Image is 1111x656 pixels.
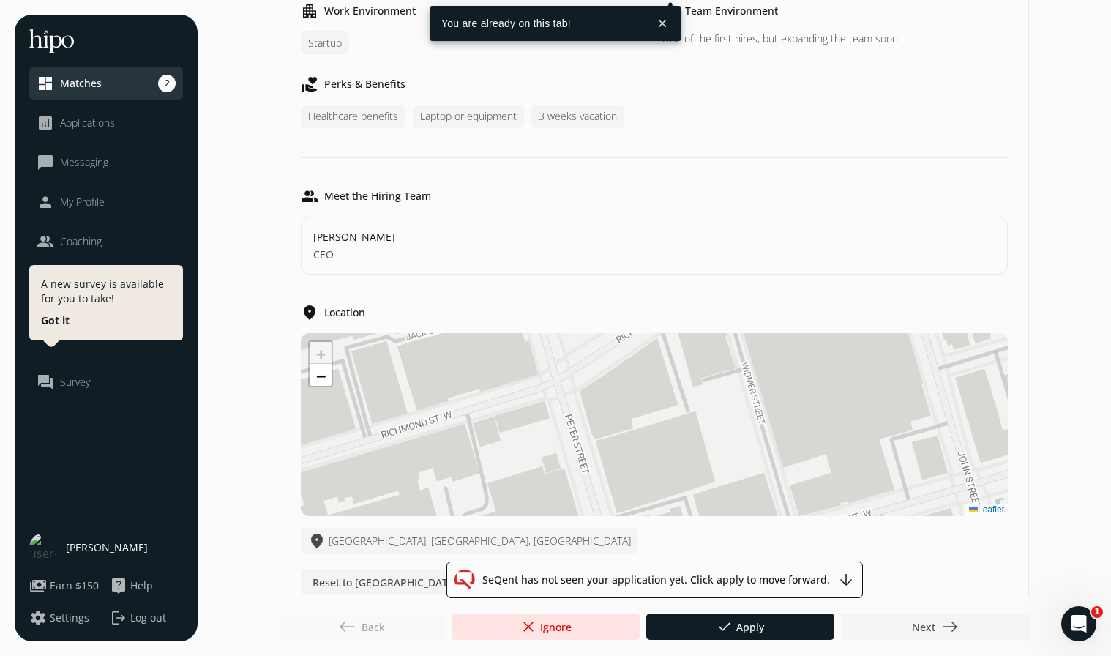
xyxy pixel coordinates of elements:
[649,10,676,37] button: close
[37,373,54,391] span: question_answer
[130,611,166,625] span: Log out
[29,577,102,594] a: paymentsEarn $150
[316,367,326,385] span: −
[301,31,349,55] span: Startup
[324,77,405,92] h5: Perks & Benefits
[454,570,475,590] img: Emplpyer image
[316,345,326,363] span: +
[110,577,153,594] button: live_helpHelp
[301,187,318,205] span: group
[313,247,334,262] h5: CEO
[110,577,127,594] span: live_help
[37,114,176,132] a: analyticsApplications
[837,571,855,589] span: arrow_downward
[324,189,431,204] h5: Meet the Hiring Team
[685,4,778,18] h5: Team Environment
[452,614,640,640] button: closeIgnore
[308,532,326,550] span: location_on
[1091,606,1103,618] span: 1
[29,577,99,594] button: paymentsEarn $150
[531,105,624,128] span: 3 weeks vacation
[842,614,1030,640] button: Nexteast
[301,528,638,554] span: [GEOGRAPHIC_DATA], [GEOGRAPHIC_DATA], [GEOGRAPHIC_DATA]
[37,114,54,132] span: analytics
[310,364,332,386] a: Zoom out
[60,155,108,170] span: Messaging
[60,195,105,209] span: My Profile
[519,618,571,635] span: Ignore
[29,609,89,627] button: settingsSettings
[60,76,102,91] span: Matches
[37,75,54,92] span: dashboard
[646,614,834,640] button: doneApply
[941,618,959,635] span: east
[413,105,524,128] span: Laptop or equipment
[50,611,89,625] span: Settings
[110,609,127,627] span: logout
[37,233,176,250] a: peopleCoaching
[324,305,365,320] h5: Location
[41,313,70,328] button: Got it
[66,540,148,555] span: [PERSON_NAME]
[969,504,1004,515] a: Leaflet
[482,573,830,587] span: SeQent has not seen your application yet. Click apply to move forward.
[716,618,733,635] span: done
[37,233,54,250] span: people
[912,618,959,635] span: Next
[50,578,99,593] span: Earn $150
[60,375,90,389] span: Survey
[324,4,416,18] h5: Work Environment
[519,618,536,635] span: close
[716,618,764,635] span: Apply
[313,229,395,245] span: [PERSON_NAME]
[301,75,318,93] span: volunteer_activism
[110,609,183,627] button: logoutLog out
[662,2,679,20] span: diversity_2
[29,609,102,627] a: settingsSettings
[301,304,318,321] span: location_on
[37,193,54,211] span: person
[110,577,183,594] a: live_helpHelp
[158,75,176,92] span: 2
[310,342,332,364] a: Zoom in
[37,75,176,92] a: dashboardMatches2
[29,609,47,627] span: settings
[37,154,176,171] a: chat_bubble_outlineMessaging
[37,193,176,211] a: personMy Profile
[29,29,74,53] img: hh-logo-white
[37,154,54,171] span: chat_bubble_outline
[301,105,405,128] span: Healthcare benefits
[29,533,59,562] img: user-photo
[29,577,47,594] span: payments
[430,6,649,41] div: You are already on this tab!
[60,116,115,130] span: Applications
[37,373,176,391] a: question_answerSurvey
[662,31,898,46] span: One of the first hires, but expanding the team soon
[301,2,318,20] span: apartment
[1061,606,1096,641] iframe: Intercom live chat
[60,234,102,249] span: Coaching
[130,578,153,593] span: Help
[41,277,171,306] p: A new survey is available for you to take!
